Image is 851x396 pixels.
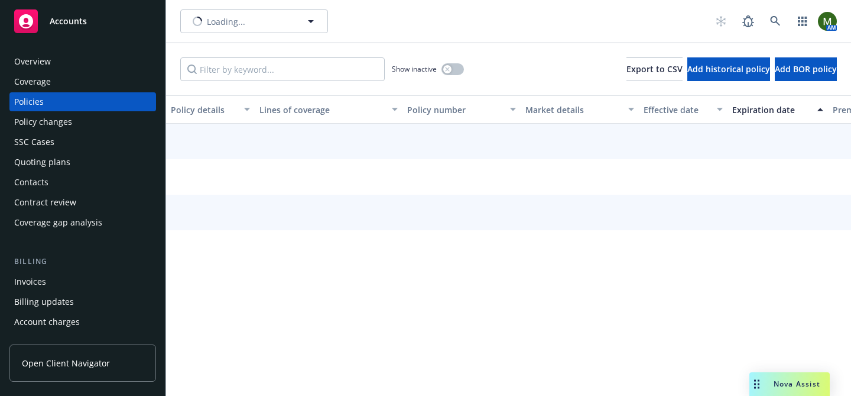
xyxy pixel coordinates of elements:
div: Contacts [14,173,48,192]
div: Overview [14,52,51,71]
a: Policy changes [9,112,156,131]
div: Policies [14,92,44,111]
a: Search [764,9,787,33]
button: Policy number [402,95,521,124]
div: Policy details [171,104,237,116]
button: Loading... [180,9,328,33]
span: Loading... [207,15,245,28]
a: Installment plans [9,333,156,352]
a: Policies [9,92,156,111]
button: Add historical policy [687,57,770,81]
span: Add historical policy [687,63,770,75]
a: Contract review [9,193,156,212]
div: Quoting plans [14,153,70,172]
a: Coverage gap analysis [9,213,156,232]
div: Lines of coverage [259,104,385,116]
button: Market details [521,95,639,124]
a: Switch app [791,9,814,33]
a: Coverage [9,72,156,91]
button: Nova Assist [749,372,830,396]
span: Accounts [50,17,87,26]
button: Export to CSV [626,57,683,81]
a: Quoting plans [9,153,156,172]
a: Invoices [9,272,156,291]
a: Contacts [9,173,156,192]
div: Market details [525,104,621,116]
div: Drag to move [749,372,764,396]
span: Nova Assist [774,379,820,389]
div: Billing [9,256,156,268]
span: Open Client Navigator [22,357,110,369]
div: Billing updates [14,292,74,311]
div: Installment plans [14,333,83,352]
span: Show inactive [392,64,437,74]
a: SSC Cases [9,133,156,152]
div: SSC Cases [14,133,54,152]
input: Filter by keyword... [180,57,385,81]
a: Start snowing [709,9,733,33]
a: Account charges [9,313,156,331]
button: Add BOR policy [775,57,837,81]
a: Accounts [9,5,156,38]
a: Billing updates [9,292,156,311]
div: Coverage [14,72,51,91]
button: Expiration date [727,95,828,124]
a: Overview [9,52,156,71]
div: Policy changes [14,112,72,131]
div: Coverage gap analysis [14,213,102,232]
span: Add BOR policy [775,63,837,75]
button: Effective date [639,95,727,124]
div: Policy number [407,104,503,116]
button: Lines of coverage [255,95,402,124]
div: Effective date [644,104,710,116]
button: Policy details [166,95,255,124]
div: Contract review [14,193,76,212]
div: Expiration date [732,104,810,116]
a: Report a Bug [736,9,760,33]
div: Invoices [14,272,46,291]
span: Export to CSV [626,63,683,75]
div: Account charges [14,313,80,331]
img: photo [818,12,837,31]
